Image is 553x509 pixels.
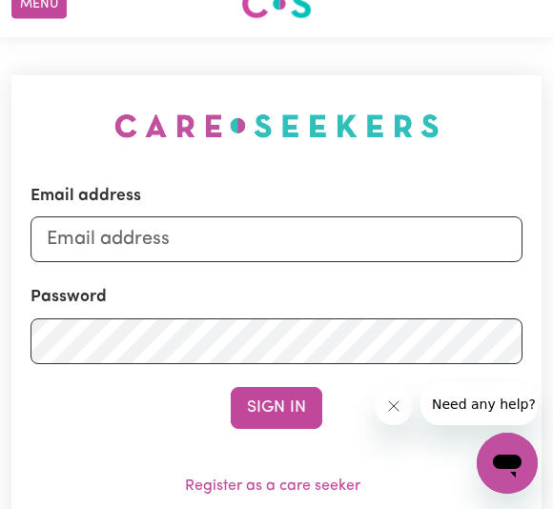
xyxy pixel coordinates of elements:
[231,387,322,429] button: Sign In
[477,433,538,494] iframe: Button to launch messaging window
[375,387,413,425] iframe: Close message
[420,383,538,425] iframe: Message from company
[31,216,522,262] input: Email address
[31,285,107,310] label: Password
[185,478,360,494] a: Register as a care seeker
[31,184,141,209] label: Email address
